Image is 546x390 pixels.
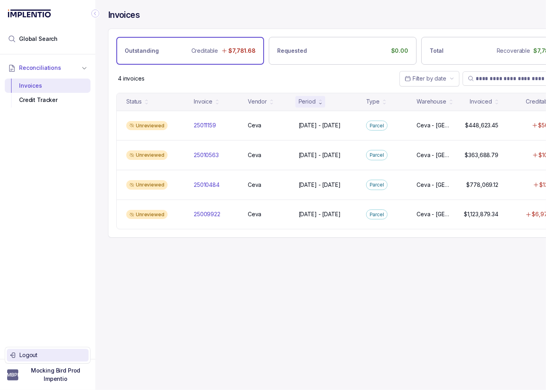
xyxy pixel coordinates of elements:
[228,47,256,55] p: $7,781.68
[464,210,498,218] p: $1,123,879.34
[417,210,451,218] p: Ceva - [GEOGRAPHIC_DATA] [GEOGRAPHIC_DATA], [GEOGRAPHIC_DATA] - [GEOGRAPHIC_DATA]
[19,35,58,43] span: Global Search
[5,77,91,109] div: Reconciliations
[413,75,446,82] span: Filter by date
[470,98,492,106] div: Invoiced
[405,75,446,83] search: Date Range Picker
[126,150,168,160] div: Unreviewed
[118,75,145,83] p: 4 invoices
[391,47,408,55] p: $0.00
[125,47,158,55] p: Outstanding
[248,98,267,106] div: Vendor
[248,210,261,218] p: Ceva
[465,121,498,129] p: $448,623.45
[467,181,498,189] p: $778,069.12
[299,210,341,218] p: [DATE] - [DATE]
[370,181,384,189] p: Parcel
[191,47,218,55] p: Creditable
[11,93,84,107] div: Credit Tracker
[277,47,307,55] p: Requested
[194,181,220,189] p: 25010484
[399,71,459,86] button: Date Range Picker
[417,98,446,106] div: Warehouse
[194,98,212,106] div: Invoice
[465,151,498,159] p: $363,688.79
[370,122,384,130] p: Parcel
[126,121,168,131] div: Unreviewed
[19,64,61,72] span: Reconciliations
[299,121,341,129] p: [DATE] - [DATE]
[194,121,216,129] p: 25011159
[118,75,145,83] div: Remaining page entries
[366,98,380,106] div: Type
[248,151,261,159] p: Ceva
[430,47,444,55] p: Total
[299,181,341,189] p: [DATE] - [DATE]
[19,351,85,359] p: Logout
[248,181,261,189] p: Ceva
[417,121,451,129] p: Ceva - [GEOGRAPHIC_DATA] [GEOGRAPHIC_DATA], [GEOGRAPHIC_DATA] - [GEOGRAPHIC_DATA]
[194,210,220,218] p: 25009922
[370,211,384,219] p: Parcel
[417,151,451,159] p: Ceva - [GEOGRAPHIC_DATA] [GEOGRAPHIC_DATA], [GEOGRAPHIC_DATA] - [GEOGRAPHIC_DATA]
[497,47,530,55] p: Recoverable
[126,180,168,190] div: Unreviewed
[126,98,142,106] div: Status
[7,367,88,383] button: User initialsMocking Bird Prod Impentio
[7,369,18,380] span: User initials
[5,59,91,77] button: Reconciliations
[126,210,168,219] div: Unreviewed
[299,151,341,159] p: [DATE] - [DATE]
[299,98,316,106] div: Period
[91,9,100,18] div: Collapse Icon
[194,151,219,159] p: 25010563
[417,181,451,189] p: Ceva - [GEOGRAPHIC_DATA] [GEOGRAPHIC_DATA], [GEOGRAPHIC_DATA] - [GEOGRAPHIC_DATA]
[370,151,384,159] p: Parcel
[108,10,140,21] h4: Invoices
[23,367,88,383] p: Mocking Bird Prod Impentio
[11,79,84,93] div: Invoices
[248,121,261,129] p: Ceva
